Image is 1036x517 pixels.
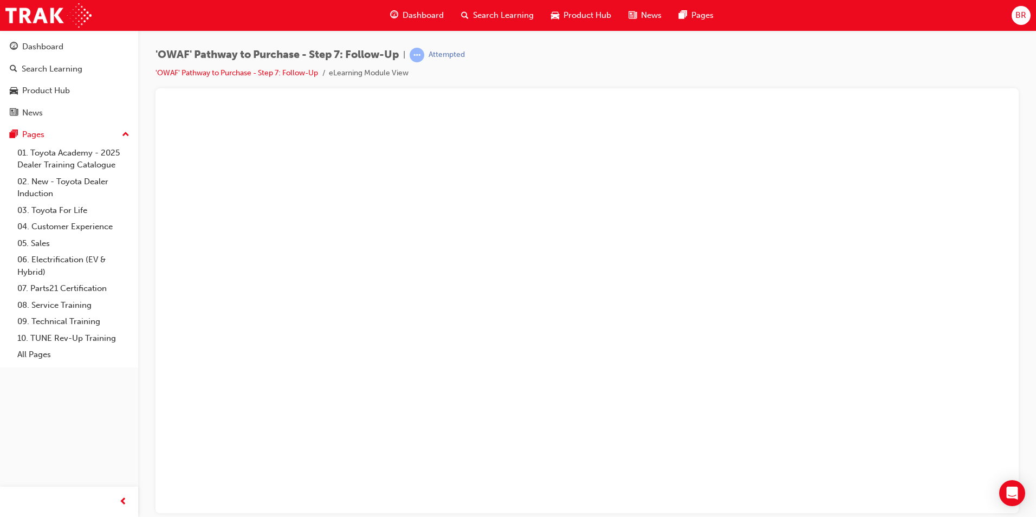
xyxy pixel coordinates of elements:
[564,9,611,22] span: Product Hub
[13,330,134,347] a: 10. TUNE Rev-Up Training
[381,4,452,27] a: guage-iconDashboard
[13,202,134,219] a: 03. Toyota For Life
[4,59,134,79] a: Search Learning
[13,297,134,314] a: 08. Service Training
[641,9,662,22] span: News
[13,145,134,173] a: 01. Toyota Academy - 2025 Dealer Training Catalogue
[22,63,82,75] div: Search Learning
[4,35,134,125] button: DashboardSearch LearningProduct HubNews
[390,9,398,22] span: guage-icon
[122,128,129,142] span: up-icon
[1015,9,1026,22] span: BR
[620,4,670,27] a: news-iconNews
[10,64,17,74] span: search-icon
[670,4,722,27] a: pages-iconPages
[691,9,714,22] span: Pages
[1012,6,1031,25] button: BR
[410,48,424,62] span: learningRecordVerb_ATTEMPT-icon
[13,280,134,297] a: 07. Parts21 Certification
[13,218,134,235] a: 04. Customer Experience
[4,125,134,145] button: Pages
[22,128,44,141] div: Pages
[13,235,134,252] a: 05. Sales
[22,107,43,119] div: News
[13,251,134,280] a: 06. Electrification (EV & Hybrid)
[13,346,134,363] a: All Pages
[473,9,534,22] span: Search Learning
[403,49,405,61] span: |
[629,9,637,22] span: news-icon
[156,68,318,77] a: 'OWAF' Pathway to Purchase - Step 7: Follow-Up
[4,37,134,57] a: Dashboard
[156,49,399,61] span: 'OWAF' Pathway to Purchase - Step 7: Follow-Up
[999,480,1025,506] div: Open Intercom Messenger
[10,86,18,96] span: car-icon
[5,3,92,28] img: Trak
[461,9,469,22] span: search-icon
[22,41,63,53] div: Dashboard
[551,9,559,22] span: car-icon
[4,81,134,101] a: Product Hub
[119,495,127,509] span: prev-icon
[10,108,18,118] span: news-icon
[22,85,70,97] div: Product Hub
[452,4,542,27] a: search-iconSearch Learning
[403,9,444,22] span: Dashboard
[10,42,18,52] span: guage-icon
[542,4,620,27] a: car-iconProduct Hub
[329,67,409,80] li: eLearning Module View
[4,103,134,123] a: News
[13,173,134,202] a: 02. New - Toyota Dealer Induction
[429,50,465,60] div: Attempted
[679,9,687,22] span: pages-icon
[13,313,134,330] a: 09. Technical Training
[10,130,18,140] span: pages-icon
